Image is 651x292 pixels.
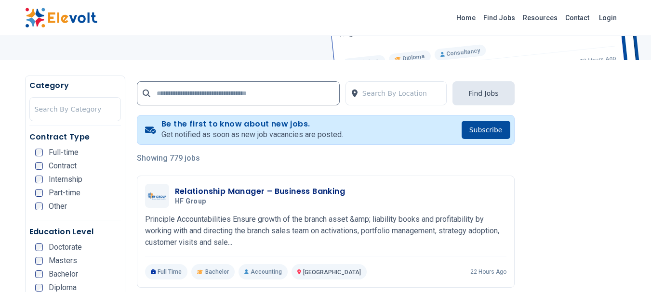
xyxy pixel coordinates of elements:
[35,176,43,183] input: Internship
[35,203,43,210] input: Other
[161,119,343,129] h4: Be the first to know about new jobs.
[145,184,506,279] a: HF GroupRelationship Manager – Business BankingHF GroupPrinciple Accountabilities Ensure growth o...
[519,10,561,25] a: Resources
[49,243,82,251] span: Doctorate
[29,80,121,91] h5: Category
[49,162,77,170] span: Contract
[25,8,97,28] img: Elevolt
[35,149,43,156] input: Full-time
[161,129,343,140] p: Get notified as soon as new job vacancies are posted.
[462,121,510,139] button: Subscribe
[49,270,78,278] span: Bachelor
[35,270,43,278] input: Bachelor
[49,203,67,210] span: Other
[145,214,506,248] p: Principle Accountabilities Ensure growth of the branch asset &amp; liability books and profitabil...
[35,189,43,197] input: Part-time
[49,284,77,292] span: Diploma
[205,268,229,276] span: Bachelor
[137,152,515,164] p: Showing 779 jobs
[239,264,288,279] p: Accounting
[175,186,345,197] h3: Relationship Manager – Business Banking
[49,176,82,183] span: Internship
[303,269,361,276] span: [GEOGRAPHIC_DATA]
[35,162,43,170] input: Contract
[49,257,77,265] span: Masters
[29,131,121,143] h5: Contract Type
[175,197,206,206] span: HF Group
[147,192,167,200] img: HF Group
[49,189,80,197] span: Part-time
[35,257,43,265] input: Masters
[49,149,79,156] span: Full-time
[561,10,593,25] a: Contact
[470,268,506,276] p: 22 hours ago
[145,264,188,279] p: Full Time
[35,243,43,251] input: Doctorate
[593,8,623,27] a: Login
[29,226,121,238] h5: Education Level
[452,10,479,25] a: Home
[479,10,519,25] a: Find Jobs
[452,81,514,105] button: Find Jobs
[603,246,651,292] iframe: Chat Widget
[35,284,43,292] input: Diploma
